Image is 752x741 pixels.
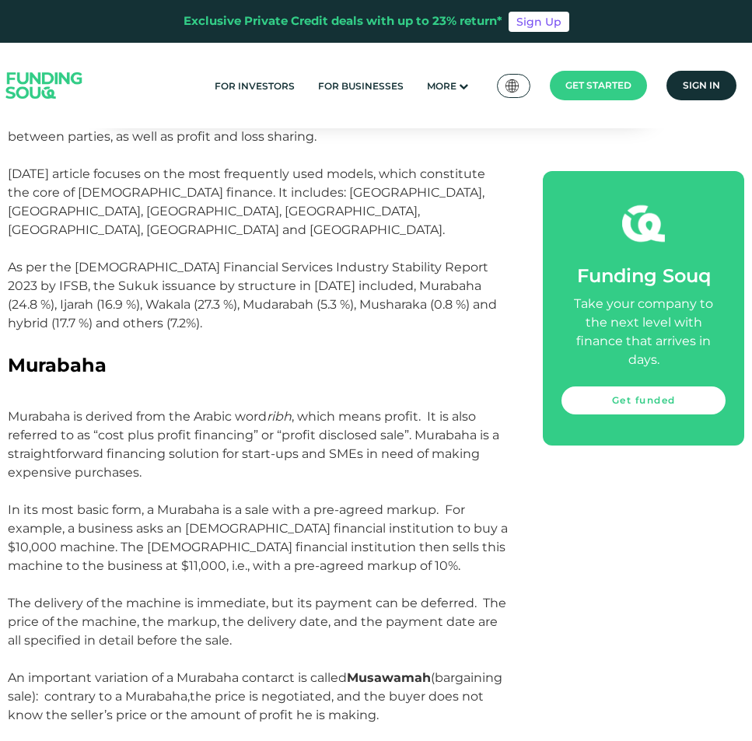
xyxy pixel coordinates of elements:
em: ribh [267,409,292,424]
span: More [427,80,456,92]
span: Get started [565,79,631,91]
strong: Musawamah [347,670,431,685]
span: Murabaha is derived from the Arabic word , which means profit. It is also referred to as “cost pl... [8,409,499,480]
span: An important variation of a Murabaha contarct is called (bargaining sale): contrary to a Murabaha, [8,670,502,704]
a: Sign Up [509,12,569,32]
span: In its most basic form, a Murabaha is a sale with a pre-agreed markup. For example, a business as... [8,502,508,648]
span: Funding Souq [577,264,711,287]
span: These methods establish transactions in line with [DEMOGRAPHIC_DATA] values, which include the pr... [8,92,471,144]
div: Exclusive Private Credit deals with up to 23% return* [184,12,502,30]
a: Get funded [561,386,726,414]
a: For Businesses [314,73,407,99]
a: For Investors [211,73,299,99]
span: the price is negotiated, and the buyer does not know the seller’s price or the amount of profit h... [8,689,484,722]
div: Take your company to the next level with finance that arrives in days. [561,295,726,369]
img: fsicon [622,202,665,245]
span: Murabaha [8,354,107,376]
img: SA Flag [505,79,519,93]
a: Sign in [666,71,736,100]
span: [DATE] article focuses on the most frequently used models, which constitute the core of [DEMOGRAP... [8,166,497,330]
span: Sign in [683,79,720,91]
